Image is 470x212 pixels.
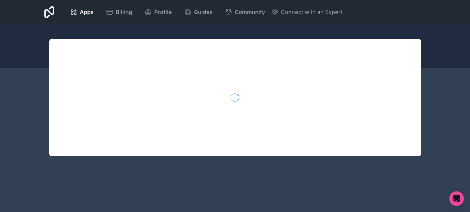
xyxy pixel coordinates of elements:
span: Profile [154,8,172,16]
span: Apps [80,8,94,16]
a: Community [220,5,270,19]
span: Connect with an Expert [281,8,342,16]
span: Guides [194,8,213,16]
div: Open Intercom Messenger [449,191,464,206]
button: Connect with an Expert [271,8,342,16]
span: Billing [116,8,132,16]
a: Billing [101,5,137,19]
a: Profile [140,5,177,19]
span: Community [235,8,265,16]
a: Guides [179,5,218,19]
a: Apps [65,5,99,19]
